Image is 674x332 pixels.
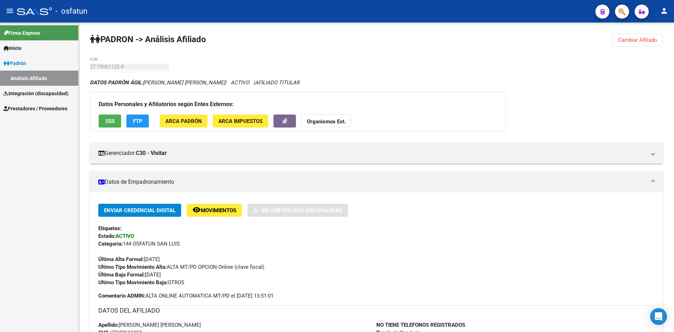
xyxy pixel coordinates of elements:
[4,90,68,97] span: Integración (discapacidad)
[307,118,346,125] strong: Organismos Ext.
[618,37,657,43] span: Cambiar Afiliado
[98,233,115,239] strong: Estado:
[99,99,497,109] h3: Datos Personales y Afiliatorios según Entes Externos:
[261,207,342,214] span: Sin Certificado Discapacidad
[4,59,26,67] span: Padrón
[98,264,264,270] span: ALTA MT/PD OPCION Online (clave fiscal)
[126,115,149,128] button: FTP
[218,118,263,124] span: ARCA Impuestos
[98,322,201,328] span: [PERSON_NAME] [PERSON_NAME]
[98,293,145,299] strong: Comentario ADMIN:
[4,105,67,112] span: Prestadores / Proveedores
[660,7,668,15] mat-icon: person
[98,292,273,300] span: ALTA ONLINE AUTOMATICA MT/PD el [DATE] 13:51:01
[115,233,134,239] strong: ACTIVO
[98,256,144,262] strong: Última Alta Formal:
[99,115,121,128] button: SSS
[98,225,121,232] strong: Etiquetas:
[90,143,663,164] mat-expansion-panel-header: Gerenciador:C30 - Visitar
[247,204,348,217] button: Sin Certificado Discapacidad
[165,118,202,124] span: ARCA Padrón
[98,322,119,328] strong: Apellido:
[136,149,167,157] strong: C30 - Visitar
[105,118,115,124] span: SSS
[133,118,143,124] span: FTP
[650,308,667,325] div: Open Intercom Messenger
[55,4,87,19] span: - osfatun
[90,171,663,193] mat-expansion-panel-header: Datos de Empadronamiento
[98,272,145,278] strong: Última Baja Formal:
[6,7,14,15] mat-icon: menu
[187,204,242,217] button: Movimientos
[301,115,351,128] button: Organismos Ext.
[98,272,161,278] span: [DATE]
[90,79,143,86] strong: DATOS PADRÓN ÁGIL:
[4,29,40,37] span: Firma Express
[4,44,21,52] span: Inicio
[90,34,206,44] strong: PADRON -> Análisis Afiliado
[98,204,181,217] button: Enviar Credencial Digital
[255,79,299,86] span: AFILIADO TITULAR
[98,240,654,248] div: 144 OSFATUN SAN LUIS
[192,206,201,214] mat-icon: remove_red_eye
[98,264,167,270] strong: Ultimo Tipo Movimiento Alta:
[98,279,168,286] strong: Ultimo Tipo Movimiento Baja:
[376,322,465,328] strong: NO TIENE TELEFONOS REGISTRADOS
[160,115,207,128] button: ARCA Padrón
[104,207,176,214] span: Enviar Credencial Digital
[98,149,646,157] mat-panel-title: Gerenciador:
[98,279,184,286] span: OTROS
[201,207,236,214] span: Movimientos
[98,241,123,247] strong: Categoria:
[90,79,299,86] i: | ACTIVO |
[90,79,225,86] span: [PERSON_NAME] [PERSON_NAME]
[613,34,663,46] button: Cambiar Afiliado
[98,256,160,262] span: [DATE]
[98,306,654,315] h3: DATOS DEL AFILIADO
[213,115,268,128] button: ARCA Impuestos
[98,178,646,186] mat-panel-title: Datos de Empadronamiento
